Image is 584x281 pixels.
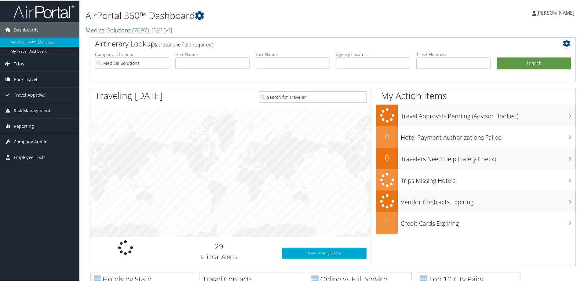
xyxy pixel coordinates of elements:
a: Travel Approvals Pending (Advisor Booked) [376,104,575,126]
button: Search [497,57,571,69]
span: , [ 12164 ] [149,25,172,34]
label: Ticket Number: [416,51,491,57]
span: Book Travel [14,71,37,87]
input: Search for Traveler [259,91,367,102]
h2: 1 [376,216,398,227]
h2: Airtinerary Lookup [95,38,531,48]
span: Travel Approval [14,87,46,102]
label: Company - Division: [95,51,169,57]
span: Reporting [14,118,34,133]
a: [PERSON_NAME] [532,3,580,21]
h2: 0 [376,131,398,141]
h1: AirPortal 360™ Dashboard [86,9,415,21]
h3: Vendor Contracts Expiring [401,194,575,206]
h3: Travel Approvals Pending (Advisor Booked) [401,108,575,120]
a: View SecurityLogic® [282,247,367,258]
a: Trips Missing Hotels [376,168,575,190]
label: Last Name: [256,51,330,57]
label: Agency Locator: [336,51,410,57]
a: Vendor Contracts Expiring [376,190,575,212]
a: 1Credit Cards Expiring [376,212,575,233]
span: [PERSON_NAME] [536,9,574,16]
span: Employee Tools [14,149,46,165]
h2: 29 [165,241,273,251]
span: ( 7697 ) [132,25,149,34]
span: Trips [14,56,24,71]
span: Dashboards [14,22,38,37]
h3: Credit Cards Expiring [401,216,575,227]
label: First Name: [175,51,250,57]
span: Company Admin [14,134,48,149]
span: (at least one field required) [155,41,213,47]
a: 0Hotel Payment Authorizations Failed [376,126,575,147]
h3: Critical Alerts [165,252,273,261]
a: Medical Solutions [86,25,172,34]
h3: Hotel Payment Authorizations Failed [401,130,575,141]
span: Risk Management [14,102,50,118]
h2: 0 [376,152,398,162]
img: airportal-logo.png [13,4,75,18]
h3: Travelers Need Help (Safety Check) [401,151,575,163]
h1: My Action Items [376,89,575,102]
h3: Trips Missing Hotels [401,173,575,184]
a: 0Travelers Need Help (Safety Check) [376,147,575,168]
h1: Traveling [DATE] [95,89,163,102]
